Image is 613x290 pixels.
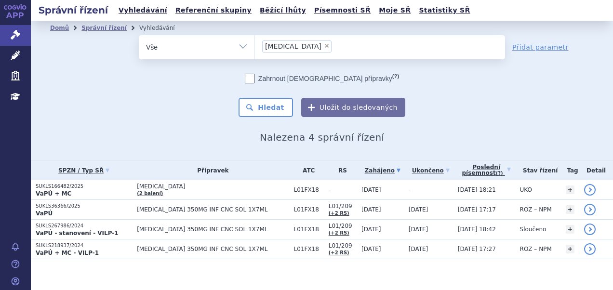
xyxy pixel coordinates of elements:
[520,226,546,233] span: Sloučeno
[329,242,357,249] span: L01/209
[566,225,574,234] a: +
[289,160,324,180] th: ATC
[409,186,411,193] span: -
[137,226,289,233] span: [MEDICAL_DATA] 350MG INF CNC SOL 1X7ML
[561,160,580,180] th: Tag
[458,160,515,180] a: Poslednípísemnost(?)
[566,245,574,253] a: +
[376,4,413,17] a: Moje SŘ
[458,246,496,252] span: [DATE] 17:27
[245,74,399,83] label: Zahrnout [DEMOGRAPHIC_DATA] přípravky
[409,226,428,233] span: [DATE]
[584,204,596,215] a: detail
[257,4,309,17] a: Běžící lhůty
[294,246,324,252] span: L01FX18
[409,164,453,177] a: Ukončeno
[36,210,53,217] strong: VaPÚ
[566,205,574,214] a: +
[458,206,496,213] span: [DATE] 17:17
[520,186,532,193] span: UKO
[137,246,289,252] span: [MEDICAL_DATA] 350MG INF CNC SOL 1X7ML
[566,185,574,194] a: +
[36,183,132,190] p: SUKLS166482/2025
[392,73,399,79] abbr: (?)
[173,4,254,17] a: Referenční skupiny
[260,132,384,143] span: Nalezena 4 správní řízení
[301,98,405,117] button: Uložit do sledovaných
[324,160,357,180] th: RS
[329,186,357,193] span: -
[132,160,289,180] th: Přípravek
[137,191,163,196] a: (2 balení)
[361,186,381,193] span: [DATE]
[458,226,496,233] span: [DATE] 18:42
[361,164,404,177] a: Zahájeno
[584,224,596,235] a: detail
[416,4,473,17] a: Statistiky SŘ
[116,4,170,17] a: Vyhledávání
[324,43,330,49] span: ×
[294,186,324,193] span: L01FX18
[361,246,381,252] span: [DATE]
[36,190,71,197] strong: VaPÚ + MC
[329,203,357,210] span: L01/209
[579,160,613,180] th: Detail
[520,246,552,252] span: ROZ – NPM
[265,43,321,50] span: [MEDICAL_DATA]
[512,42,569,52] a: Přidat parametr
[329,223,357,229] span: L01/209
[409,206,428,213] span: [DATE]
[36,223,132,229] p: SUKLS267986/2024
[36,250,99,256] strong: VaPÚ + MC - VILP-1
[36,164,132,177] a: SPZN / Typ SŘ
[137,183,289,190] span: [MEDICAL_DATA]
[361,206,381,213] span: [DATE]
[36,230,119,237] strong: VaPÚ - stanovení - VILP-1
[36,203,132,210] p: SUKLS36366/2025
[329,211,349,216] a: (+2 RS)
[329,250,349,255] a: (+2 RS)
[50,25,69,31] a: Domů
[36,242,132,249] p: SUKLS218937/2024
[294,206,324,213] span: L01FX18
[311,4,373,17] a: Písemnosti SŘ
[409,246,428,252] span: [DATE]
[294,226,324,233] span: L01FX18
[139,21,187,35] li: Vyhledávání
[361,226,381,233] span: [DATE]
[458,186,496,193] span: [DATE] 18:21
[334,40,340,52] input: [MEDICAL_DATA]
[31,3,116,17] h2: Správní řízení
[239,98,293,117] button: Hledat
[329,230,349,236] a: (+2 RS)
[584,243,596,255] a: detail
[137,206,289,213] span: [MEDICAL_DATA] 350MG INF CNC SOL 1X7ML
[584,184,596,196] a: detail
[520,206,552,213] span: ROZ – NPM
[496,171,503,176] abbr: (?)
[515,160,561,180] th: Stav řízení
[81,25,127,31] a: Správní řízení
